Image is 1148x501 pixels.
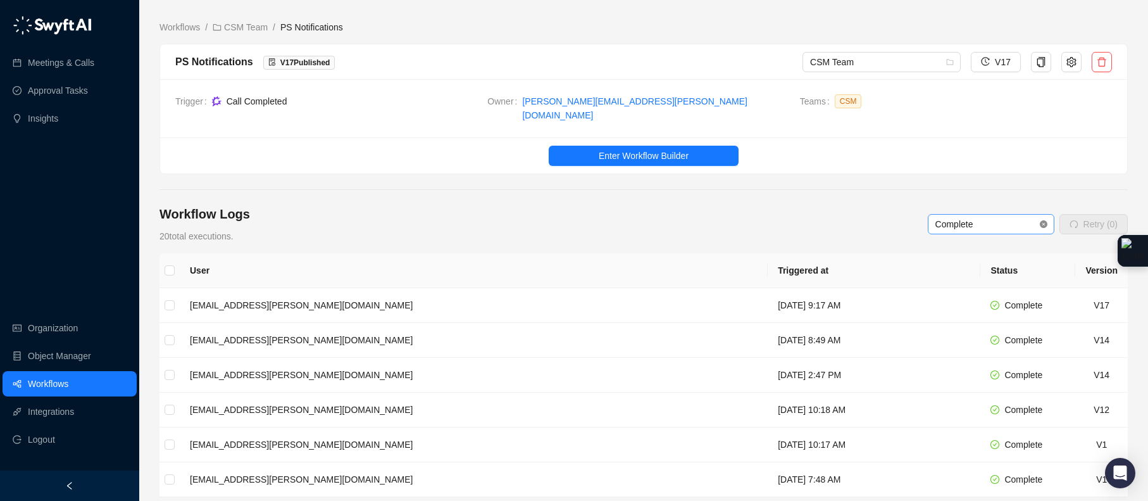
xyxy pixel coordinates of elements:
[487,94,522,122] span: Owner
[1036,57,1046,67] span: copy
[28,371,68,396] a: Workflows
[599,149,689,163] span: Enter Workflow Builder
[768,428,980,462] td: [DATE] 10:17 AM
[210,20,270,34] a: folder CSM Team
[990,301,999,310] span: check-circle
[768,288,980,323] td: [DATE] 9:17 AM
[768,323,980,358] td: [DATE] 8:49 AM
[268,58,276,66] span: file-done
[227,96,287,106] span: Call Completed
[280,58,330,67] span: V 17 Published
[205,20,208,34] li: /
[28,399,74,424] a: Integrations
[1075,358,1128,393] td: V14
[213,23,221,32] span: folder
[980,253,1075,288] th: Status
[995,55,1011,69] span: V17
[522,94,789,122] a: [PERSON_NAME][EMAIL_ADDRESS][PERSON_NAME][DOMAIN_NAME]
[981,57,990,66] span: history
[1004,300,1042,310] span: Complete
[971,52,1021,72] button: V17
[1075,428,1128,462] td: V1
[1121,238,1144,263] img: Extension Icon
[28,315,78,341] a: Organization
[160,146,1127,166] a: Enter Workflow Builder
[1105,458,1135,488] div: Open Intercom Messenger
[212,96,221,106] img: gong-Dwh8HbPa.png
[180,288,768,323] td: [EMAIL_ADDRESS][PERSON_NAME][DOMAIN_NAME]
[65,481,74,490] span: left
[800,94,835,113] span: Teams
[1004,440,1042,450] span: Complete
[1075,253,1128,288] th: Version
[273,20,275,34] li: /
[990,440,999,449] span: check-circle
[180,358,768,393] td: [EMAIL_ADDRESS][PERSON_NAME][DOMAIN_NAME]
[175,94,212,108] span: Trigger
[180,393,768,428] td: [EMAIL_ADDRESS][PERSON_NAME][DOMAIN_NAME]
[159,231,234,241] span: 20 total executions.
[280,22,343,32] span: PS Notifications
[28,427,55,452] span: Logout
[1004,474,1042,485] span: Complete
[768,253,980,288] th: Triggered at
[13,16,92,35] img: logo-05li4sbe.png
[180,462,768,497] td: [EMAIL_ADDRESS][PERSON_NAME][DOMAIN_NAME]
[810,53,953,72] span: CSM Team
[159,205,250,223] h4: Workflow Logs
[157,20,203,34] a: Workflows
[1075,393,1128,428] td: V12
[768,462,980,497] td: [DATE] 7:48 AM
[1004,335,1042,345] span: Complete
[935,215,1047,234] span: Complete
[28,343,91,369] a: Object Manager
[990,405,999,414] span: check-circle
[549,146,739,166] button: Enter Workflow Builder
[1040,220,1047,228] span: close-circle
[1097,57,1107,67] span: delete
[180,253,768,288] th: User
[175,54,253,70] div: PS Notifications
[13,435,22,444] span: logout
[180,323,768,358] td: [EMAIL_ADDRESS][PERSON_NAME][DOMAIN_NAME]
[768,393,980,428] td: [DATE] 10:18 AM
[28,50,94,75] a: Meetings & Calls
[1059,214,1128,234] button: Retry (0)
[28,106,58,131] a: Insights
[28,78,88,103] a: Approval Tasks
[768,358,980,393] td: [DATE] 2:47 PM
[1075,462,1128,497] td: V1
[1075,288,1128,323] td: V17
[180,428,768,462] td: [EMAIL_ADDRESS][PERSON_NAME][DOMAIN_NAME]
[990,371,999,379] span: check-circle
[990,475,999,484] span: check-circle
[990,336,999,345] span: check-circle
[835,94,862,108] span: CSM
[1066,57,1076,67] span: setting
[1004,405,1042,415] span: Complete
[1004,370,1042,380] span: Complete
[1075,323,1128,358] td: V14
